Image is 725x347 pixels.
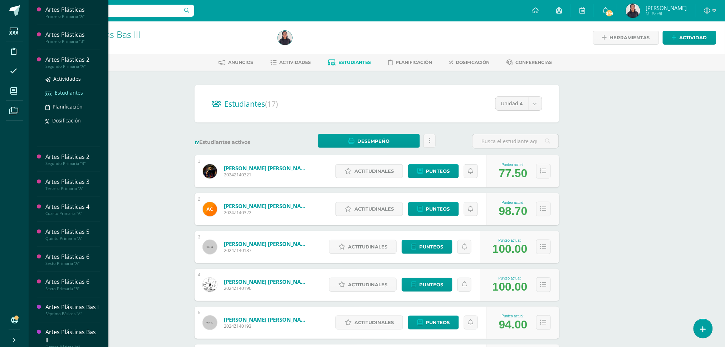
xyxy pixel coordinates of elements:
span: Unidad 4 [501,97,523,110]
h1: Artes Plásticas Bas III [56,29,269,39]
a: Desempeño [318,134,420,148]
span: Planificación [53,103,83,110]
span: Estudiantes [225,99,278,109]
span: [PERSON_NAME] [646,4,687,11]
img: 60x60 [203,316,217,330]
span: 2024Z140322 [224,210,310,216]
div: Artes Plásticas 2 [45,153,100,161]
div: Punteo actual: [493,276,528,280]
img: 637c5a5da5c88e12b399b57400426ec3.png [203,278,217,292]
a: Punteos [408,164,459,178]
span: Dosificación [52,117,81,124]
span: Estudiantes [338,60,371,65]
span: Actividad [680,31,707,44]
a: [PERSON_NAME] [PERSON_NAME] [224,278,310,285]
a: Estudiantes [45,89,100,97]
div: Punteo actual: [499,314,528,318]
a: Actividades [45,75,100,83]
div: Artes Plásticas Bas II [45,328,100,345]
span: 2024Z140190 [224,285,310,291]
span: Actitudinales [348,278,387,291]
a: Artes Plásticas Bas ISéptimo Básicos "A" [45,303,100,316]
span: Actitudinales [348,240,387,253]
input: Busca un usuario... [33,5,194,17]
span: Actitudinales [354,165,394,178]
a: [PERSON_NAME] [PERSON_NAME] [224,202,310,210]
a: Artes Plásticas 4Cuarto Primaria "A" [45,203,100,216]
a: Artes Plásticas 2Segundo Primaria "B" [45,153,100,166]
span: Actividades [279,60,311,65]
div: 1 [198,159,201,164]
a: Dosificación [45,116,100,125]
a: Artes Plásticas 6Sexto Primaria "B" [45,278,100,291]
span: Actitudinales [354,316,394,329]
a: Punteos [402,278,452,292]
div: Artes Plásticas 5 [45,228,100,236]
a: Punteos [402,240,452,254]
a: Actitudinales [335,316,403,330]
span: Punteos [419,240,443,253]
div: 4 [198,272,201,277]
a: [PERSON_NAME] [PERSON_NAME] [224,165,310,172]
a: Actitudinales [329,278,397,292]
div: 5 [198,310,201,315]
div: Artes Plásticas 6 [45,278,100,286]
span: Actitudinales [354,202,394,216]
a: Planificación [388,57,432,68]
span: Punteos [426,165,450,178]
span: Punteos [426,316,450,329]
div: 77.50 [499,167,528,180]
a: Artes Plásticas 6Sexto Primaria "A" [45,253,100,266]
div: Segundo Primaria "B" [45,161,100,166]
span: 244 [606,9,613,17]
a: Herramientas [593,31,659,45]
a: Actividades [270,57,311,68]
span: Mi Perfil [646,11,687,17]
a: Actitudinales [335,164,403,178]
a: Dosificación [449,57,490,68]
div: Sexto Primaria "B" [45,286,100,291]
div: Artes Plásticas Bas I [45,303,100,311]
span: Planificación [396,60,432,65]
span: Anuncios [228,60,253,65]
a: Actitudinales [329,240,397,254]
div: Artes Plásticas [45,6,100,14]
span: Actividades [53,75,81,82]
a: Punteos [408,202,459,216]
a: Artes Plásticas 5Quinto Primaria "A" [45,228,100,241]
a: Punteos [408,316,459,330]
input: Busca el estudiante aquí... [472,134,559,148]
div: Artes Plásticas 2 [45,56,100,64]
div: Punteo actual: [493,238,528,242]
label: Estudiantes activos [195,139,281,146]
div: 2 [198,197,201,202]
div: Primero Primaria "B" [45,39,100,44]
div: Artes Plásticas [45,31,100,39]
img: 67078d01e56025b9630a76423ab6604b.png [278,31,292,45]
a: Artes PlásticasPrimero Primaria "B" [45,31,100,44]
a: Unidad 4 [496,97,542,110]
span: Desempeño [357,135,390,148]
span: 2024Z140193 [224,323,310,329]
a: [PERSON_NAME] [PERSON_NAME] [224,316,310,323]
span: 2024Z140187 [224,247,310,253]
span: 17 [195,139,200,146]
div: Quinto Primaria "A" [45,236,100,241]
a: Artes Plásticas 2Segundo Primaria "A" [45,56,100,69]
div: 100.00 [493,280,528,293]
div: Séptimo Básicos "A" [45,311,100,316]
div: Cuarto Primaria "A" [45,211,100,216]
div: 3 [198,235,201,240]
a: [PERSON_NAME] [PERSON_NAME] [224,240,310,247]
span: Dosificación [456,60,490,65]
img: 2da15aa577ed7dafd03fb1267039d0f5.png [203,202,217,216]
a: Actividad [663,31,716,45]
div: 100.00 [493,242,528,256]
span: 2024Z140321 [224,172,310,178]
a: Artes Plásticas 3Tercero Primaria "A" [45,178,100,191]
div: Noveno Básicos 'A' [56,39,269,46]
div: Artes Plásticas 4 [45,203,100,211]
div: Artes Plásticas 3 [45,178,100,186]
div: 98.70 [499,205,528,218]
span: (17) [265,99,278,109]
